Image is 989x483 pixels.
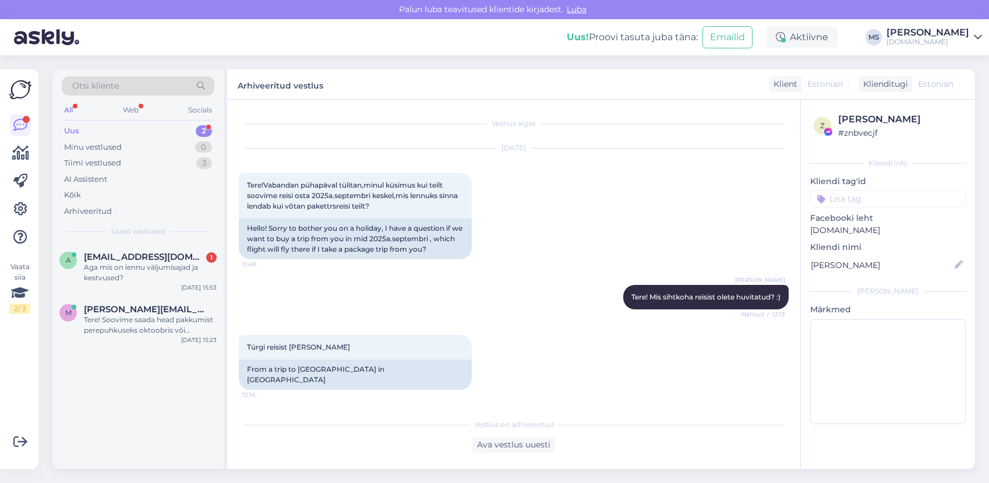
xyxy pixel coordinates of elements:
[242,260,286,269] span: 11:48
[859,78,908,90] div: Klienditugi
[918,78,953,90] span: Estonian
[206,252,217,263] div: 1
[239,143,789,153] div: [DATE]
[567,31,589,43] b: Uus!
[811,259,952,272] input: Lisa nimi
[65,308,72,317] span: M
[238,76,323,92] label: Arhiveeritud vestlus
[866,29,882,45] div: MS
[810,224,966,237] p: [DOMAIN_NAME]
[9,262,30,314] div: Vaata siia
[810,241,966,253] p: Kliendi nimi
[62,103,75,118] div: All
[84,304,205,315] span: Marilin.einama@gmail.com
[181,336,217,344] div: [DATE] 15:23
[247,343,350,351] span: Türgi reisist [PERSON_NAME]
[741,310,785,319] span: Nähtud ✓ 12:13
[886,28,982,47] a: [PERSON_NAME][DOMAIN_NAME]
[121,103,141,118] div: Web
[64,189,81,201] div: Kõik
[567,30,698,44] div: Proovi tasuta juba täna:
[735,276,785,284] span: [PERSON_NAME]
[64,206,112,217] div: Arhiveeritud
[810,304,966,316] p: Märkmed
[702,26,753,48] button: Emailid
[810,158,966,168] div: Kliendi info
[810,286,966,297] div: [PERSON_NAME]
[196,125,212,137] div: 2
[472,437,555,453] div: Ava vestlus uuesti
[196,157,212,169] div: 3
[631,292,780,301] span: Tere! Mis sihtkoha reisist olete huvitatud? :)
[247,181,460,210] span: Tere!Vabandan pühapäval tülitan,minul küsimus kui teilt soovime reisi osta 2025a.septembri keskel...
[84,262,217,283] div: Aga mis on lennu väljumisajad ja kestvused?
[242,390,286,399] span: 12:14
[64,142,122,153] div: Minu vestlused
[810,190,966,207] input: Lisa tag
[767,27,838,48] div: Aktiivne
[111,226,165,237] span: Uued vestlused
[239,118,789,129] div: Vestlus algas
[838,126,962,139] div: # znbvecjf
[195,142,212,153] div: 0
[186,103,214,118] div: Socials
[810,212,966,224] p: Facebooki leht
[84,252,205,262] span: Angelikatint@gmail.com
[820,121,825,130] span: z
[64,157,121,169] div: Tiimi vestlused
[9,79,31,101] img: Askly Logo
[72,80,119,92] span: Otsi kliente
[84,315,217,336] div: Tere! Soovime saada head pakkumist perepuhkuseks oktoobris või novembris (oleme kuupäevade osas p...
[807,78,843,90] span: Estonian
[838,112,962,126] div: [PERSON_NAME]
[563,4,590,15] span: Luba
[886,28,969,37] div: [PERSON_NAME]
[239,359,472,390] div: From a trip to [GEOGRAPHIC_DATA] in [GEOGRAPHIC_DATA]
[64,125,79,137] div: Uus
[810,175,966,188] p: Kliendi tag'id
[886,37,969,47] div: [DOMAIN_NAME]
[239,218,472,259] div: Hello! Sorry to bother you on a holiday, I have a question if we want to buy a trip from you in m...
[66,256,71,265] span: A
[474,419,554,430] span: Vestlus on arhiveeritud
[769,78,797,90] div: Klient
[9,304,30,314] div: 2 / 3
[181,283,217,292] div: [DATE] 15:53
[64,174,107,185] div: AI Assistent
